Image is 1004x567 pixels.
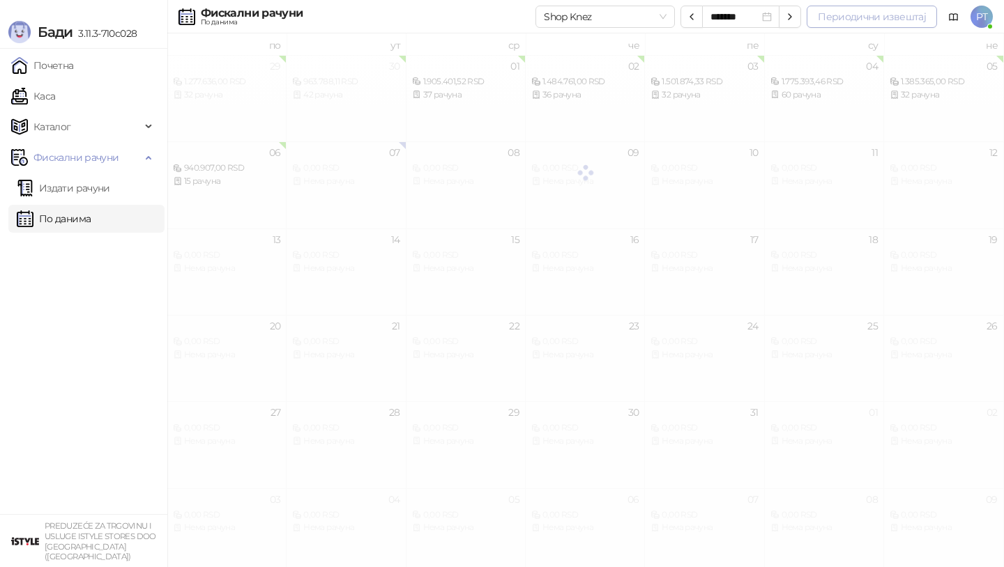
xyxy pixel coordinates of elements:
[807,6,937,28] button: Периодични извештај
[45,521,156,561] small: PREDUZEĆE ZA TRGOVINU I USLUGE ISTYLE STORES DOO [GEOGRAPHIC_DATA] ([GEOGRAPHIC_DATA])
[971,6,993,28] span: PT
[943,6,965,28] a: Документација
[11,527,39,555] img: 64x64-companyLogo-77b92cf4-9946-4f36-9751-bf7bb5fd2c7d.png
[8,21,31,43] img: Logo
[544,6,667,27] span: Shop Knez
[17,174,110,202] a: Издати рачуни
[33,113,71,141] span: Каталог
[33,143,119,171] span: Фискални рачуни
[201,19,303,26] div: По данима
[11,52,74,79] a: Почетна
[73,27,137,40] span: 3.11.3-710c028
[201,8,303,19] div: Фискални рачуни
[17,205,91,233] a: По данима
[11,82,55,110] a: Каса
[38,24,73,40] span: Бади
